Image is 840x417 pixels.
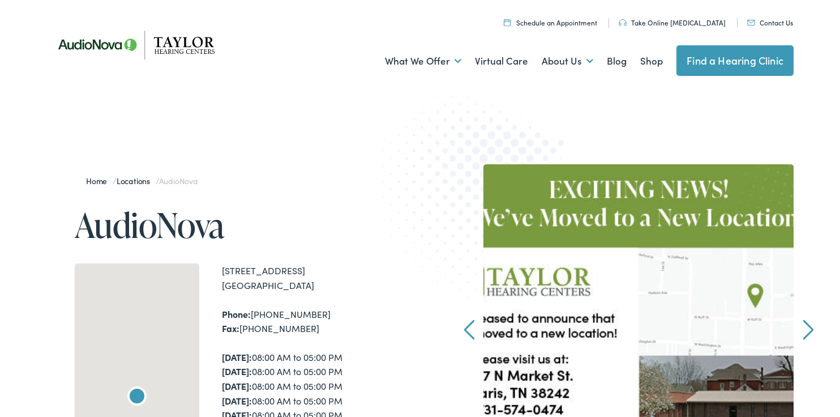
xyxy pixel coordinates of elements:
[607,40,627,82] a: Blog
[117,175,156,186] a: Locations
[504,18,597,27] a: Schedule an Appointment
[504,19,511,26] img: utility icon
[676,45,794,76] a: Find a Hearing Clinic
[385,40,461,82] a: What We Offer
[222,263,420,292] div: [STREET_ADDRESS] [GEOGRAPHIC_DATA]
[222,322,239,334] strong: Fax:
[222,351,252,363] strong: [DATE]:
[464,320,475,340] a: Prev
[222,365,252,377] strong: [DATE]:
[747,20,755,25] img: utility icon
[640,40,663,82] a: Shop
[475,40,528,82] a: Virtual Care
[159,175,198,186] span: AudioNova
[222,308,251,320] strong: Phone:
[75,206,420,244] h1: AudioNova
[542,40,593,82] a: About Us
[222,394,252,407] strong: [DATE]:
[619,19,627,26] img: utility icon
[803,320,814,340] a: Next
[86,175,198,186] span: / /
[222,380,252,392] strong: [DATE]:
[619,18,726,27] a: Take Online [MEDICAL_DATA]
[86,175,113,186] a: Home
[222,307,420,336] div: [PHONE_NUMBER] [PHONE_NUMBER]
[747,18,793,27] a: Contact Us
[123,384,151,411] div: AudioNova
